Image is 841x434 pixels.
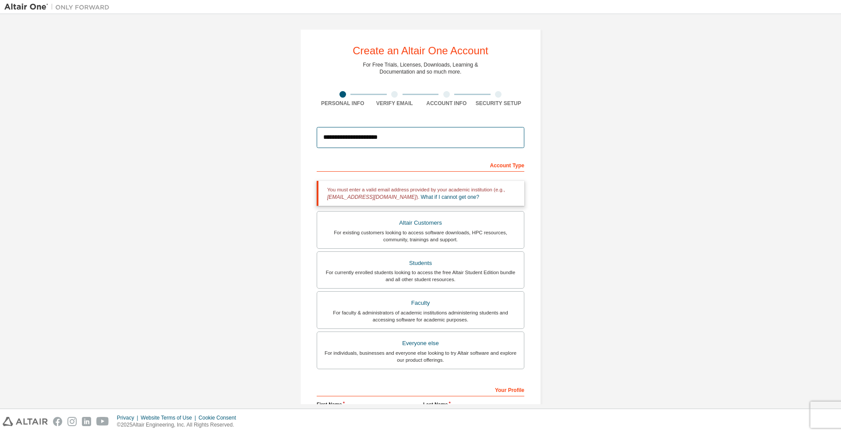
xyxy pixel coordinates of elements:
div: For Free Trials, Licenses, Downloads, Learning & Documentation and so much more. [363,61,478,75]
img: altair_logo.svg [3,417,48,426]
div: Create an Altair One Account [353,46,488,56]
div: Cookie Consent [198,414,241,421]
div: Account Type [317,158,524,172]
div: Personal Info [317,100,369,107]
div: Security Setup [473,100,525,107]
div: For faculty & administrators of academic institutions administering students and accessing softwa... [322,309,519,323]
img: Altair One [4,3,114,11]
label: First Name [317,401,418,408]
div: For individuals, businesses and everyone else looking to try Altair software and explore our prod... [322,349,519,363]
label: Last Name [423,401,524,408]
div: Altair Customers [322,217,519,229]
div: Faculty [322,297,519,309]
div: Website Terms of Use [141,414,198,421]
div: For currently enrolled students looking to access the free Altair Student Edition bundle and all ... [322,269,519,283]
div: Account Info [420,100,473,107]
a: What if I cannot get one? [421,194,479,200]
img: linkedin.svg [82,417,91,426]
div: You must enter a valid email address provided by your academic institution (e.g., ). [317,181,524,206]
div: Students [322,257,519,269]
div: Your Profile [317,382,524,396]
div: Verify Email [369,100,421,107]
img: facebook.svg [53,417,62,426]
div: Privacy [117,414,141,421]
span: [EMAIL_ADDRESS][DOMAIN_NAME] [327,194,416,200]
img: youtube.svg [96,417,109,426]
div: For existing customers looking to access software downloads, HPC resources, community, trainings ... [322,229,519,243]
div: Everyone else [322,337,519,349]
img: instagram.svg [67,417,77,426]
p: © 2025 Altair Engineering, Inc. All Rights Reserved. [117,421,241,429]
